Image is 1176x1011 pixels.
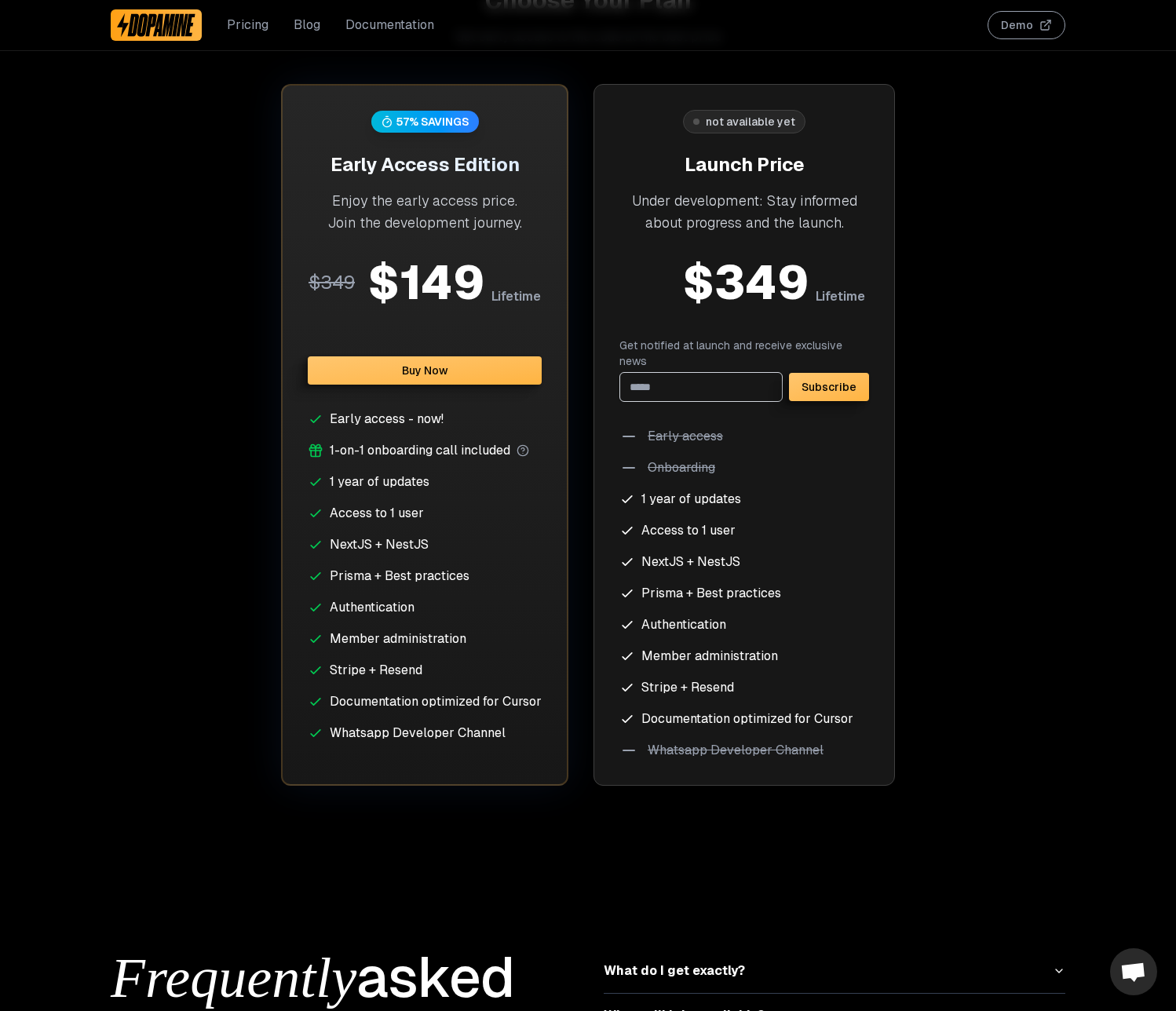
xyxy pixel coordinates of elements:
li: Whatsapp Developer Channel [308,724,542,743]
div: 57 % SAVINGS [396,114,469,130]
div: Under development: Stay informed about progress and the launch. [619,190,869,234]
div: Enjoy the early access price. [308,190,542,212]
li: NextJS + NestJS [619,553,869,571]
span: Lifetime [491,287,541,306]
span: $ 349 [309,270,355,294]
li: Documentation optimized for Cursor [619,710,869,728]
button: Subscribe [789,373,869,401]
li: Stripe + Resend [619,678,869,697]
span: $ 349 [623,259,670,283]
li: Member administration [308,630,542,648]
div: Open chat [1110,948,1157,995]
button: What do I get exactly? [604,949,1065,993]
h3: Launch Price [619,152,869,177]
span: Onboarding [648,458,715,477]
span: Lifetime [816,287,865,306]
h3: Early Access Edition [308,152,542,177]
span: Frequently [111,947,356,1009]
li: Member administration [619,647,869,666]
li: Early access - now! [308,410,542,429]
div: $ 149 [367,259,485,306]
img: Dopamine [117,13,195,38]
li: Access to 1 user [619,521,869,540]
div: Join the development journey. [308,212,542,234]
div: not available yet [706,114,795,130]
span: Early access [648,427,723,446]
a: Pricing [227,16,268,35]
li: Access to 1 user [308,504,542,523]
li: 1 year of updates [619,490,869,509]
span: $ 349 [682,259,809,306]
p: Get notified at launch and receive exclusive news [619,338,869,369]
li: Authentication [308,598,542,617]
li: Documentation optimized for Cursor [308,692,542,711]
button: Buy Now [308,356,542,385]
li: Prisma + Best practices [308,567,542,586]
li: Authentication [619,615,869,634]
li: NextJS + NestJS [308,535,542,554]
li: Prisma + Best practices [619,584,869,603]
a: Dopamine [111,9,202,41]
li: Stripe + Resend [308,661,542,680]
a: Blog [294,16,320,35]
button: Demo [988,11,1065,39]
a: Documentation [345,16,434,35]
span: 1-on-1 onboarding call included [330,441,510,460]
span: Whatsapp Developer Channel [648,741,824,760]
li: 1 year of updates [308,473,542,491]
